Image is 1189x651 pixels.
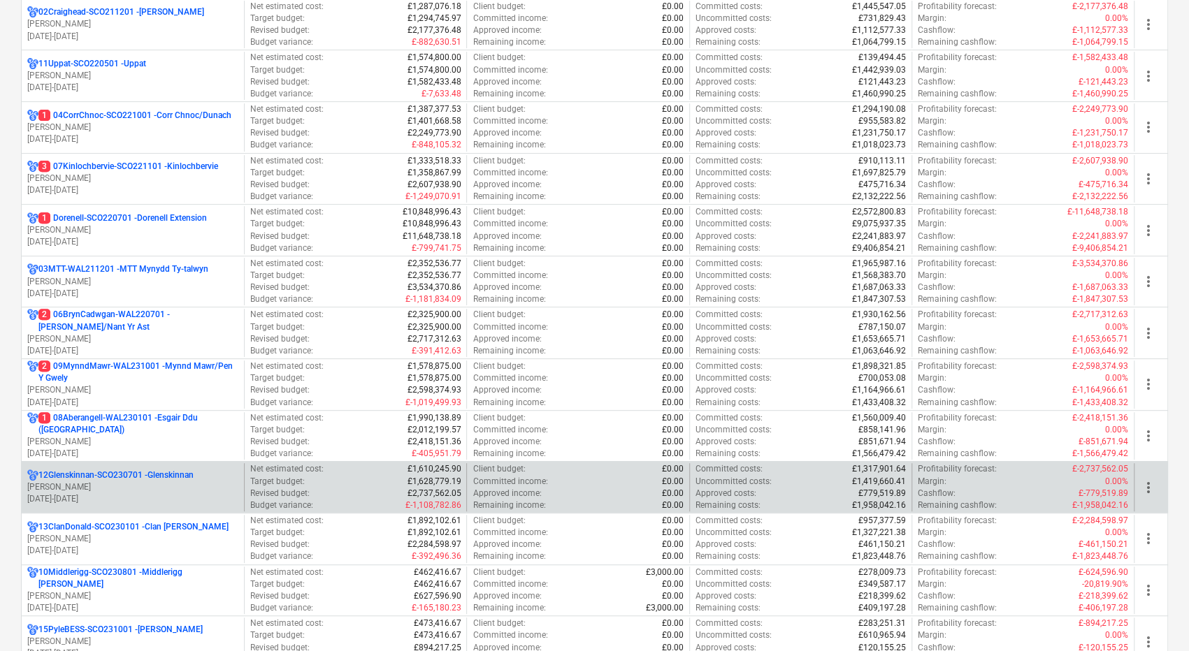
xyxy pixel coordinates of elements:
[407,167,461,179] p: £1,358,867.99
[473,218,547,230] p: Committed income :
[852,333,906,345] p: £1,653,665.71
[1072,281,1128,293] p: £-1,687,063.33
[1067,206,1128,218] p: £-11,648,738.18
[696,321,772,333] p: Uncommitted costs :
[852,1,906,13] p: £1,445,547.05
[662,88,684,100] p: £0.00
[696,127,756,139] p: Approved costs :
[918,88,997,100] p: Remaining cashflow :
[27,161,38,173] div: Project has multi currencies enabled
[38,161,50,172] span: 3
[38,624,203,636] p: 15PyleBESS-SCO231001 - [PERSON_NAME]
[250,179,310,191] p: Revised budget :
[1072,103,1128,115] p: £-2,249,773.90
[27,533,238,545] p: [PERSON_NAME]
[27,360,38,384] div: Project has multi currencies enabled
[473,115,547,127] p: Committed income :
[27,82,238,94] p: [DATE] - [DATE]
[473,281,541,293] p: Approved income :
[27,288,238,300] p: [DATE] - [DATE]
[918,191,997,203] p: Remaining cashflow :
[407,333,461,345] p: £2,717,312.63
[1105,64,1128,76] p: 0.00%
[662,52,684,64] p: £0.00
[402,218,461,230] p: £10,848,996.43
[27,224,238,236] p: [PERSON_NAME]
[38,110,231,122] p: 04CorrChnoc-SCO221001 - Corr Chnoc/Dunach
[1140,170,1157,187] span: more_vert
[1072,293,1128,305] p: £-1,847,307.53
[27,263,238,299] div: 03MTT-WAL211201 -MTT Mynydd Ty-talwyn[PERSON_NAME][DATE]-[DATE]
[918,270,946,281] p: Margin :
[662,167,684,179] p: £0.00
[918,115,946,127] p: Margin :
[1072,52,1128,64] p: £-1,582,433.48
[250,281,310,293] p: Revised budget :
[27,360,238,409] div: 209MynndMawr-WAL231001 -Mynnd Mawr/Pen Y Gwely[PERSON_NAME][DATE]-[DATE]
[852,242,906,254] p: £9,406,854.21
[852,24,906,36] p: £1,112,577.33
[662,270,684,281] p: £0.00
[38,309,50,320] span: 2
[662,76,684,88] p: £0.00
[1140,376,1157,393] span: more_vert
[27,212,238,248] div: 1Dorenell-SCO220701 -Dorenell Extension[PERSON_NAME][DATE]-[DATE]
[250,155,324,167] p: Net estimated cost :
[27,161,238,196] div: 307Kinlochbervie-SCO221101 -Kinlochbervie[PERSON_NAME][DATE]-[DATE]
[38,58,146,70] p: 11Uppat-SCO220501 - Uppat
[27,173,238,184] p: [PERSON_NAME]
[918,167,946,179] p: Margin :
[473,36,545,48] p: Remaining income :
[473,1,525,13] p: Client budget :
[473,321,547,333] p: Committed income :
[250,76,310,88] p: Revised budget :
[918,103,997,115] p: Profitability forecast :
[250,64,305,76] p: Target budget :
[38,212,207,224] p: Dorenell-SCO220701 - Dorenell Extension
[27,133,238,145] p: [DATE] - [DATE]
[473,179,541,191] p: Approved income :
[918,36,997,48] p: Remaining cashflow :
[1072,191,1128,203] p: £-2,132,222.56
[407,1,461,13] p: £1,287,076.18
[27,521,38,533] div: Project has multi currencies enabled
[918,281,956,293] p: Cashflow :
[918,1,997,13] p: Profitability forecast :
[1072,333,1128,345] p: £-1,653,665.71
[250,293,313,305] p: Budget variance :
[1072,155,1128,167] p: £-2,607,938.90
[662,1,684,13] p: £0.00
[852,36,906,48] p: £1,064,799.15
[662,13,684,24] p: £0.00
[918,321,946,333] p: Margin :
[662,218,684,230] p: £0.00
[662,281,684,293] p: £0.00
[852,103,906,115] p: £1,294,190.08
[852,270,906,281] p: £1,568,383.70
[27,521,238,557] div: 13ClanDonald-SCO230101 -Clan [PERSON_NAME][PERSON_NAME][DATE]-[DATE]
[27,436,238,448] p: [PERSON_NAME]
[852,191,906,203] p: £2,132,222.56
[852,139,906,151] p: £1,018,023.73
[696,13,772,24] p: Uncommitted costs :
[405,293,461,305] p: £-1,181,834.09
[1140,68,1157,85] span: more_vert
[473,155,525,167] p: Client budget :
[918,76,956,88] p: Cashflow :
[473,52,525,64] p: Client budget :
[27,345,238,357] p: [DATE] - [DATE]
[918,231,956,242] p: Cashflow :
[696,139,761,151] p: Remaining costs :
[27,624,38,636] div: Project has multi currencies enabled
[250,218,305,230] p: Target budget :
[662,321,684,333] p: £0.00
[662,309,684,321] p: £0.00
[696,242,761,254] p: Remaining costs :
[407,258,461,270] p: £2,352,536.77
[27,309,38,332] div: Project has multi currencies enabled
[407,270,461,281] p: £2,352,536.77
[918,155,997,167] p: Profitability forecast :
[402,206,461,218] p: £10,848,996.43
[858,13,906,24] p: £731,829.43
[27,566,238,615] div: 10Middlerigg-SCO230801 -Middlerigg [PERSON_NAME][PERSON_NAME][DATE]-[DATE]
